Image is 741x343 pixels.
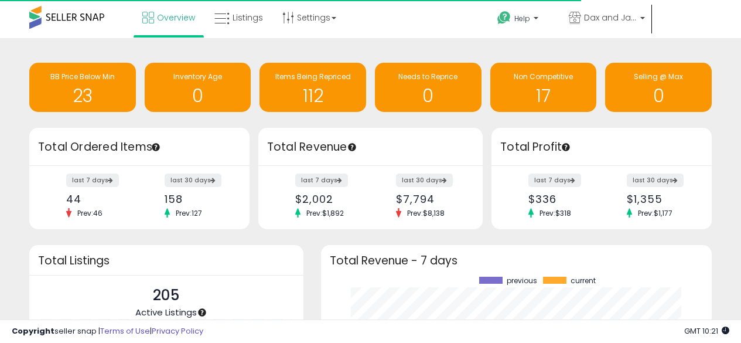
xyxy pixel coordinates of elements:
span: Listings [233,12,263,23]
span: Dax and Jade Co. [584,12,637,23]
span: Non Competitive [514,72,573,81]
h3: Total Revenue - 7 days [330,256,703,265]
span: Active Listings [135,306,197,318]
span: Needs to Reprice [398,72,457,81]
a: Help [488,2,558,38]
span: Prev: $1,177 [632,208,678,218]
label: last 30 days [627,174,684,187]
a: Selling @ Max 0 [605,63,712,112]
span: previous [507,277,537,285]
span: 2025-08-16 10:21 GMT [684,325,729,337]
div: Tooltip anchor [197,307,207,318]
div: Tooltip anchor [151,142,161,152]
h3: Total Revenue [267,139,474,155]
i: Get Help [497,11,511,25]
div: $336 [528,193,593,205]
h1: 23 [35,86,130,106]
span: BB Price Below Min [50,72,115,81]
h1: 112 [265,86,360,106]
h3: Total Listings [38,256,295,265]
label: last 7 days [528,174,581,187]
h1: 17 [496,86,591,106]
div: 158 [165,193,229,205]
p: 205 [135,284,197,307]
a: Inventory Age 0 [145,63,251,112]
a: Items Being Repriced 112 [259,63,366,112]
h3: Total Profit [500,139,703,155]
span: Items Being Repriced [275,72,351,81]
h3: Total Ordered Items [38,139,241,155]
span: Prev: 127 [170,208,208,218]
span: Prev: $1,892 [301,208,350,218]
label: last 30 days [165,174,221,187]
span: Prev: $318 [534,208,577,218]
a: Needs to Reprice 0 [375,63,482,112]
label: last 7 days [66,174,119,187]
label: last 30 days [396,174,453,187]
span: Prev: 46 [71,208,108,218]
strong: Copyright [12,325,54,337]
h1: 0 [611,86,706,106]
span: current [571,277,596,285]
div: $2,002 [295,193,361,205]
span: Help [514,13,530,23]
div: seller snap | | [12,326,203,337]
a: Non Competitive 17 [490,63,597,112]
h1: 0 [151,86,245,106]
h1: 0 [381,86,476,106]
span: Prev: $8,138 [401,208,450,218]
span: Selling @ Max [634,72,683,81]
div: 44 [66,193,131,205]
div: $1,355 [627,193,691,205]
a: BB Price Below Min 23 [29,63,136,112]
div: Tooltip anchor [561,142,571,152]
a: Terms of Use [100,325,150,337]
span: Overview [157,12,195,23]
div: Tooltip anchor [347,142,357,152]
a: Privacy Policy [152,325,203,337]
div: $7,794 [396,193,462,205]
label: last 7 days [295,174,348,187]
span: Inventory Age [173,72,222,81]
